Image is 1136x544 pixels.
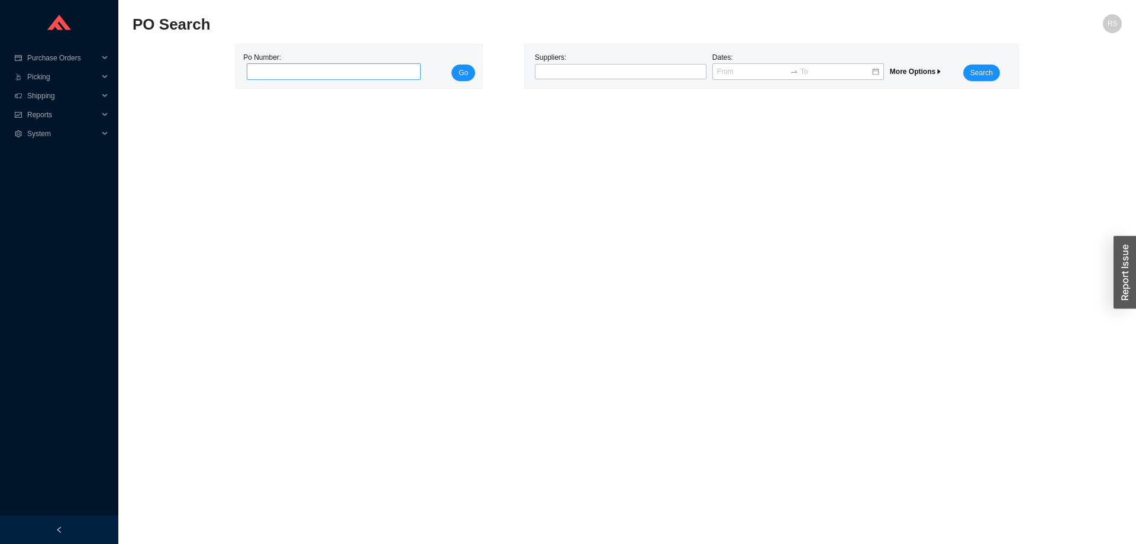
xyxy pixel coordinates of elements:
span: RS [1108,14,1118,33]
span: fund [14,111,22,118]
span: credit-card [14,54,22,62]
span: Picking [27,67,98,86]
div: Dates: [709,51,887,81]
span: swap-right [790,67,798,76]
div: Suppliers: [532,51,709,81]
span: System [27,124,98,143]
span: to [790,67,798,76]
input: From [717,66,788,78]
span: Reports [27,105,98,124]
h2: PO Search [133,14,874,35]
span: setting [14,130,22,137]
button: Search [963,65,1000,81]
span: Shipping [27,86,98,105]
input: To [801,66,871,78]
div: Po Number: [243,51,417,81]
span: caret-right [935,68,943,75]
span: Search [970,67,993,79]
span: Go [459,67,468,79]
button: Go [451,65,475,81]
span: Purchase Orders [27,49,98,67]
span: left [56,526,63,533]
span: More Options [890,67,943,76]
